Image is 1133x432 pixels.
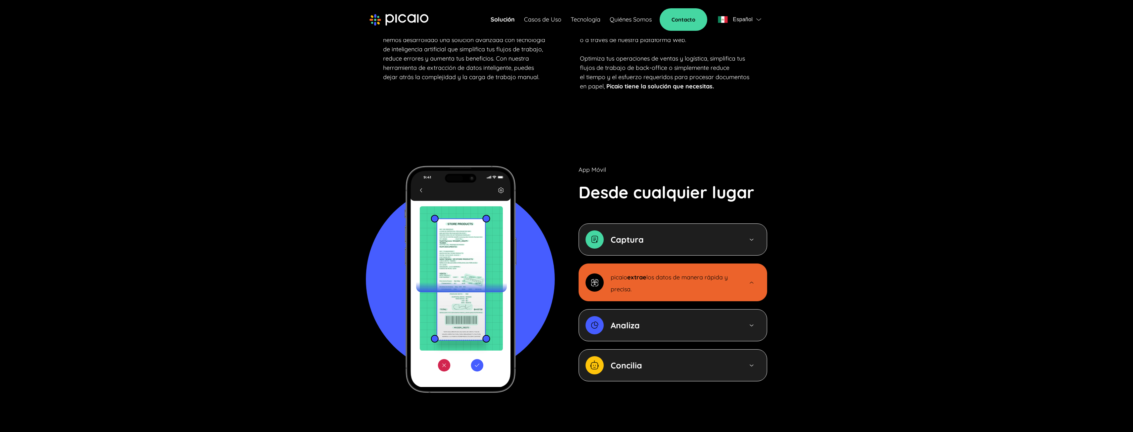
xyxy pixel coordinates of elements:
strong: Captura [611,234,644,245]
img: arrow-img [749,362,755,368]
span: picaio [611,273,627,281]
span: los datos de manera rápida y precisa. [611,273,728,293]
a: Contacto [660,8,707,31]
img: dynamiccard-img [586,356,604,374]
img: dynamiccard-img [586,230,604,249]
b: extrae [627,273,646,281]
a: Quiénes Somos [610,15,652,24]
img: app-img [366,165,555,393]
img: dynamiccard-img [586,316,604,334]
b: Picaio tiene la solución que necesitas. [606,82,714,90]
img: flag [718,16,728,23]
span: Español [733,15,753,24]
img: arrow-img [749,322,755,328]
strong: Concilia [611,360,642,370]
img: arrow-img [749,280,755,285]
p: App Móvil [579,165,606,174]
p: Desde cualquier lugar [579,180,754,205]
img: picaio-logo [370,14,428,26]
a: Casos de Uso [524,15,561,24]
img: arrow-img [749,237,755,242]
a: Tecnología [571,15,600,24]
img: flag [756,18,761,21]
img: dynamiccard-img [586,273,604,292]
a: Solución [491,15,515,24]
strong: Analiza [611,320,640,330]
button: flagEspañolflag [715,13,763,26]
